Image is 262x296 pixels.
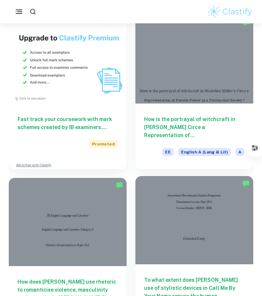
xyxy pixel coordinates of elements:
[18,115,118,131] h6: Fast track your coursework with mark schemes created by IB examiners. Upgrade now
[207,4,253,19] img: Clastify logo
[178,148,231,156] span: English A (Lang & Lit)
[235,148,244,156] span: A
[89,140,118,148] span: Promoted
[16,163,51,168] a: Advertise with Clastify
[135,15,253,169] a: How is the portrayal of witchcraft in [PERSON_NAME] Circe a Representation of [DEMOGRAPHIC_DATA] ...
[116,182,123,189] img: Marked
[144,115,244,139] h6: How is the portrayal of witchcraft in [PERSON_NAME] Circe a Representation of [DEMOGRAPHIC_DATA] ...
[242,180,250,187] img: Marked
[162,148,174,156] span: EE
[9,15,127,104] img: Thumbnail
[247,141,262,155] button: Filter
